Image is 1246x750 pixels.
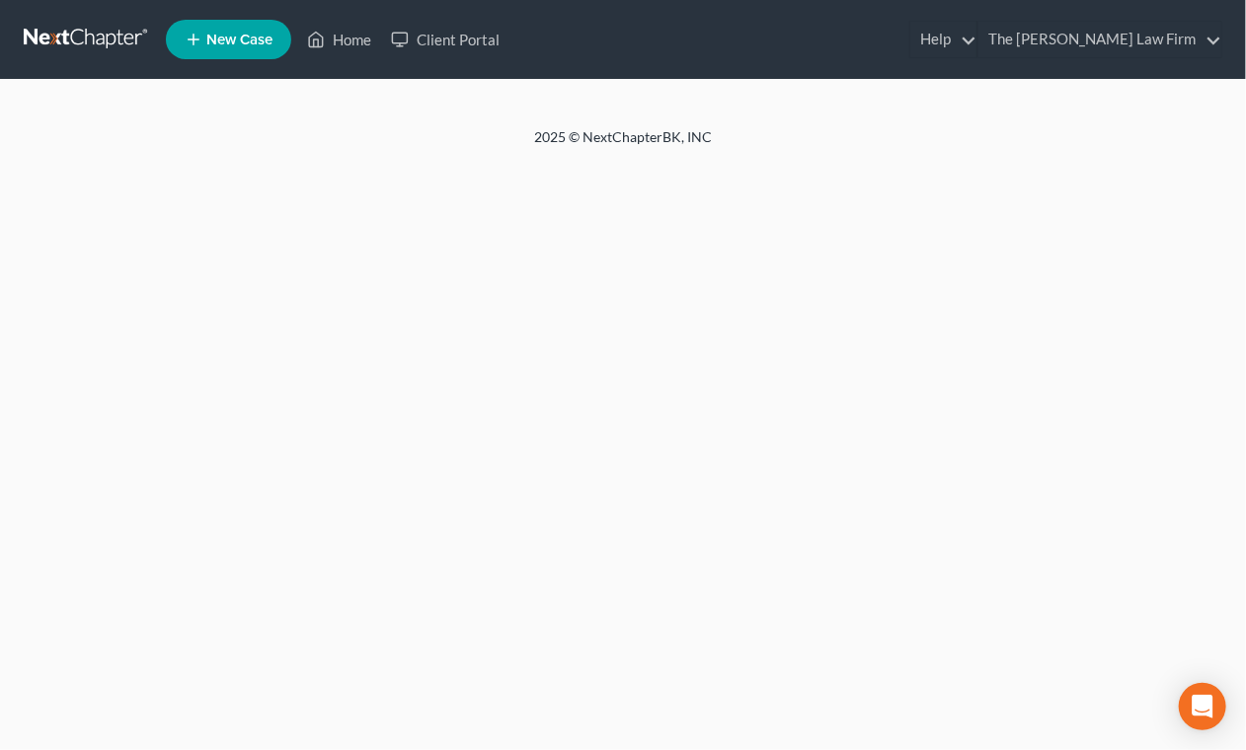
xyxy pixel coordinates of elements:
[978,22,1221,57] a: The [PERSON_NAME] Law Firm
[60,127,1186,163] div: 2025 © NextChapterBK, INC
[910,22,976,57] a: Help
[1179,683,1226,730] div: Open Intercom Messenger
[297,22,381,57] a: Home
[166,20,291,59] new-legal-case-button: New Case
[381,22,509,57] a: Client Portal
